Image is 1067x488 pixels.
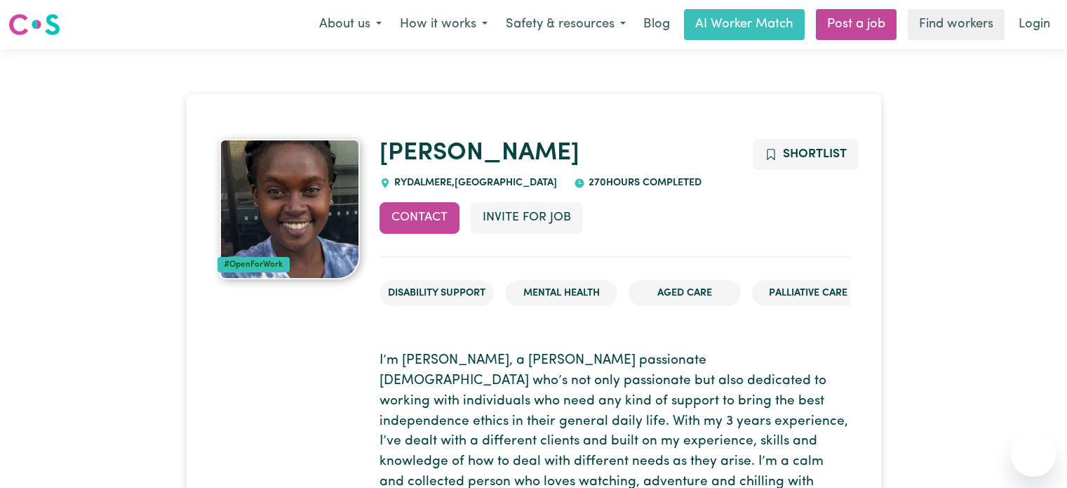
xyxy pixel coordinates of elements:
li: Disability Support [380,280,494,307]
img: Ruth [220,139,360,279]
div: #OpenForWork [217,257,290,272]
button: Safety & resources [497,10,635,39]
span: 270 hours completed [585,178,702,188]
a: Login [1010,9,1059,40]
button: Contact [380,202,459,233]
li: Aged Care [629,280,741,307]
button: Invite for Job [471,202,583,233]
li: Mental Health [505,280,617,307]
button: Add to shortlist [753,139,859,170]
a: Ruth's profile picture'#OpenForWork [217,139,363,279]
img: Careseekers logo [8,12,60,37]
a: AI Worker Match [684,9,805,40]
a: Blog [635,9,678,40]
a: Careseekers logo [8,8,60,41]
a: [PERSON_NAME] [380,141,579,166]
button: How it works [391,10,497,39]
a: Post a job [816,9,897,40]
button: About us [310,10,391,39]
iframe: Button to launch messaging window [1011,432,1056,477]
span: Shortlist [783,148,847,160]
li: Palliative care [752,280,864,307]
span: RYDALMERE , [GEOGRAPHIC_DATA] [391,178,557,188]
a: Find workers [908,9,1005,40]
